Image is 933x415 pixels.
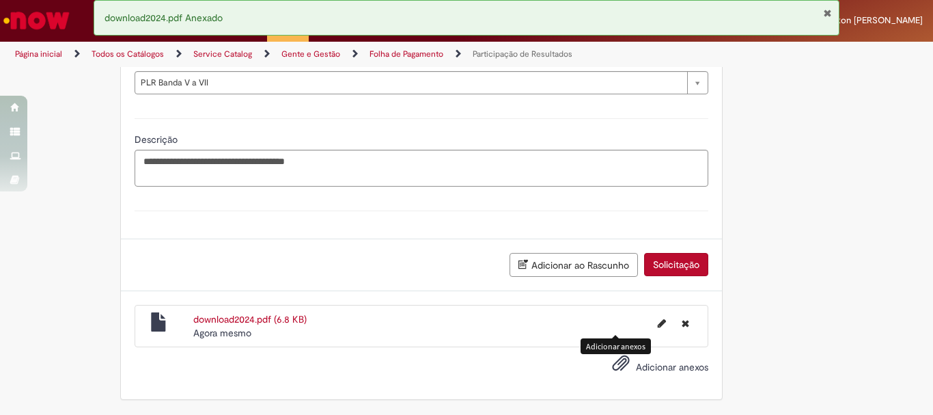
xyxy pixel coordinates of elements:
[193,313,307,325] a: download2024.pdf (6.8 KB)
[370,49,443,59] a: Folha de Pagamento
[281,49,340,59] a: Gente e Gestão
[609,351,633,382] button: Adicionar anexos
[193,327,251,339] span: Agora mesmo
[193,49,252,59] a: Service Catalog
[644,253,708,276] button: Solicitação
[15,49,62,59] a: Página inicial
[135,150,708,187] textarea: Descrição
[650,312,674,334] button: Editar nome de arquivo download2024.pdf
[141,55,219,67] span: Escolha o assunto
[673,312,697,334] button: Excluir download2024.pdf
[141,72,680,94] span: PLR Banda V a VII
[135,133,180,146] span: Descrição
[473,49,572,59] a: Participação de Resultados
[823,8,832,18] button: Fechar Notificação
[636,361,708,373] span: Adicionar anexos
[814,14,923,26] span: Mayckon [PERSON_NAME]
[193,327,251,339] time: 30/08/2025 18:51:30
[92,49,164,59] a: Todos os Catálogos
[581,338,651,354] div: Adicionar anexos
[10,42,612,67] ul: Trilhas de página
[1,7,72,34] img: ServiceNow
[510,253,638,277] button: Adicionar ao Rascunho
[105,12,223,24] span: download2024.pdf Anexado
